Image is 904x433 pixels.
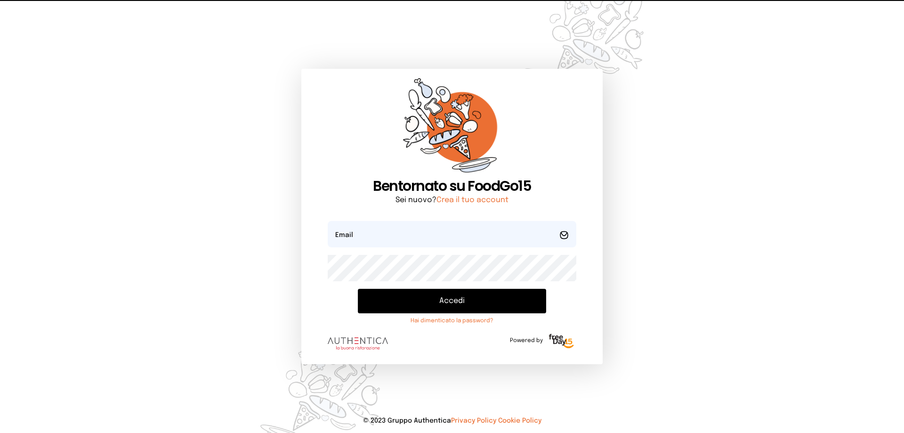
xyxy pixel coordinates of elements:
a: Crea il tuo account [436,196,508,204]
span: Powered by [510,337,543,344]
a: Cookie Policy [498,417,541,424]
img: logo-freeday.3e08031.png [547,332,576,351]
a: Privacy Policy [451,417,496,424]
a: Hai dimenticato la password? [358,317,546,325]
p: Sei nuovo? [328,195,576,206]
p: © 2023 Gruppo Authentica [15,416,889,425]
img: sticker-orange.65babaf.png [403,78,501,178]
img: logo.8f33a47.png [328,337,388,350]
button: Accedi [358,289,546,313]
h1: Bentornato su FoodGo15 [328,178,576,195]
